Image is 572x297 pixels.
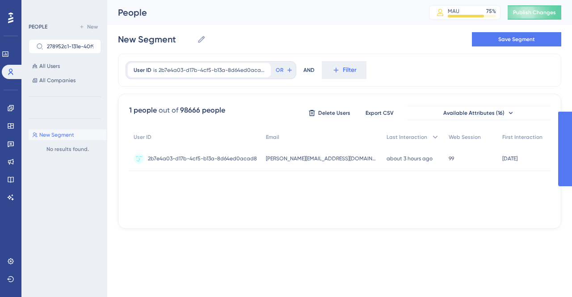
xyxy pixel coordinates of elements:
[502,134,543,141] span: First Interaction
[39,131,74,138] span: New Segment
[47,43,93,50] input: Search
[29,75,101,86] button: All Companies
[472,32,561,46] button: Save Segment
[274,63,294,77] button: OR
[29,130,106,140] button: New Segment
[266,155,378,162] span: [PERSON_NAME][EMAIL_ADDRESS][DOMAIN_NAME]
[29,23,47,30] div: PEOPLE
[307,106,352,120] button: Delete Users
[486,8,496,15] div: 75 %
[129,105,157,116] div: 1 people
[448,8,459,15] div: MAU
[159,105,178,116] div: out of
[343,65,357,75] span: Filter
[449,134,481,141] span: Web Session
[87,23,98,30] span: New
[39,77,76,84] span: All Companies
[534,262,561,289] iframe: UserGuiding AI Assistant Launcher
[159,67,265,74] span: 2b7e4a03-d17b-4cf5-b13a-8d64ed0acad8
[387,155,433,162] time: about 3 hours ago
[29,144,106,155] div: No results found.
[39,63,60,70] span: All Users
[276,67,283,74] span: OR
[134,67,151,74] span: User ID
[449,155,454,162] span: 99
[134,134,151,141] span: User ID
[153,67,157,74] span: is
[118,6,407,19] div: People
[357,106,402,120] button: Export CSV
[407,106,550,120] button: Available Attributes (16)
[443,109,505,117] span: Available Attributes (16)
[318,109,350,117] span: Delete Users
[148,155,257,162] span: 2b7e4a03-d17b-4cf5-b13a-8d64ed0acad8
[387,134,427,141] span: Last Interaction
[29,61,101,71] button: All Users
[513,9,556,16] span: Publish Changes
[76,21,101,32] button: New
[322,61,366,79] button: Filter
[366,109,394,117] span: Export CSV
[502,155,517,162] time: [DATE]
[508,5,561,20] button: Publish Changes
[498,36,535,43] span: Save Segment
[303,61,315,79] div: AND
[180,105,225,116] div: 98666 people
[266,134,279,141] span: Email
[118,33,193,46] input: Segment Name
